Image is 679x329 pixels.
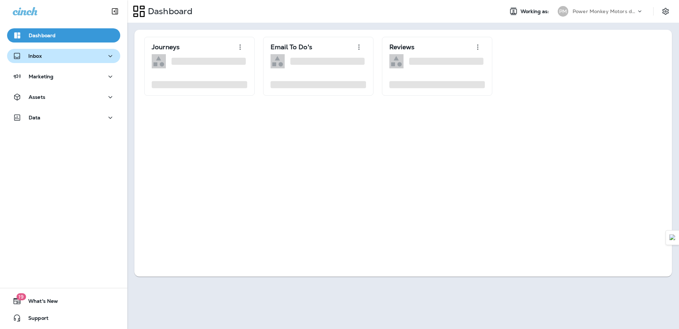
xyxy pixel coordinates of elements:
[7,69,120,84] button: Marketing
[669,234,676,241] img: Detect Auto
[152,44,180,51] p: Journeys
[659,5,672,18] button: Settings
[7,110,120,125] button: Data
[558,6,568,17] div: PM
[21,298,58,307] span: What's New
[105,4,125,18] button: Collapse Sidebar
[271,44,312,51] p: Email To Do's
[521,8,551,15] span: Working as:
[28,53,42,59] p: Inbox
[7,28,120,42] button: Dashboard
[7,90,120,104] button: Assets
[29,33,56,38] p: Dashboard
[7,49,120,63] button: Inbox
[16,293,26,300] span: 19
[21,315,48,324] span: Support
[145,6,192,17] p: Dashboard
[29,74,53,79] p: Marketing
[573,8,636,14] p: Power Monkey Motors dba Grease Monkey 1120
[7,294,120,308] button: 19What's New
[29,115,41,120] p: Data
[7,311,120,325] button: Support
[29,94,45,100] p: Assets
[389,44,414,51] p: Reviews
